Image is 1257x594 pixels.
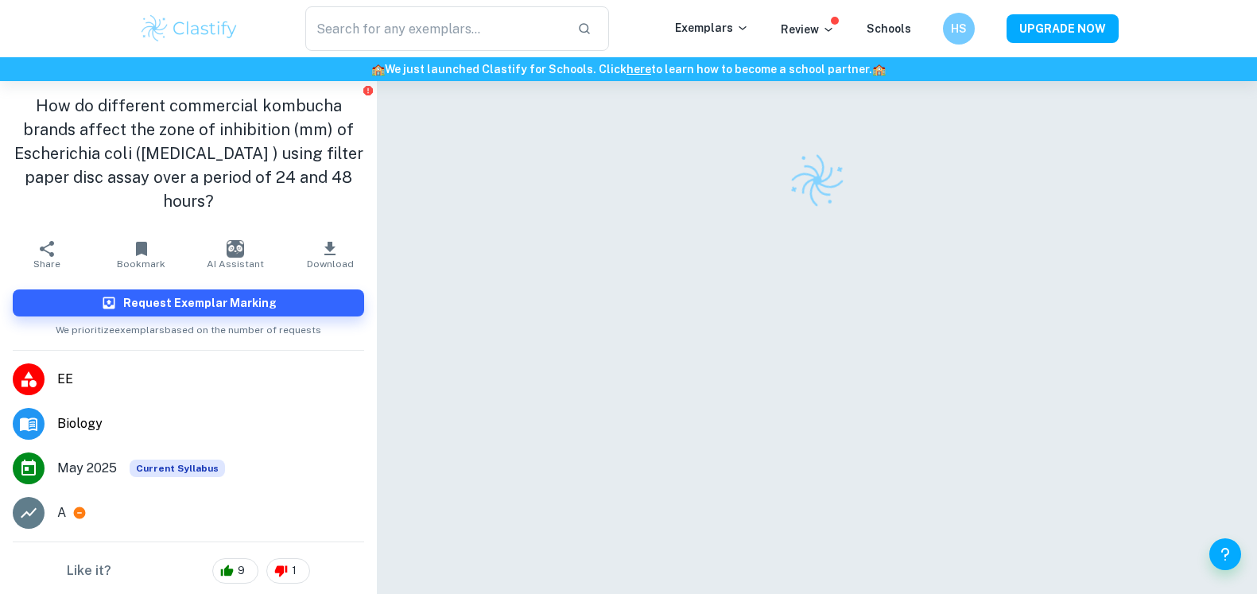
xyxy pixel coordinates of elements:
[212,558,258,584] div: 9
[872,63,886,76] span: 🏫
[283,563,305,579] span: 1
[283,232,378,277] button: Download
[305,6,565,51] input: Search for any exemplars...
[3,60,1254,78] h6: We just launched Clastify for Schools. Click to learn how to become a school partner.
[627,63,651,76] a: here
[207,258,264,270] span: AI Assistant
[57,503,66,522] p: A
[266,558,310,584] div: 1
[307,258,354,270] span: Download
[33,258,60,270] span: Share
[95,232,189,277] button: Bookmark
[67,561,111,580] h6: Like it?
[227,240,244,258] img: AI Assistant
[117,258,165,270] span: Bookmark
[1209,538,1241,570] button: Help and Feedback
[139,13,240,45] img: Clastify logo
[130,460,225,477] span: Current Syllabus
[867,22,911,35] a: Schools
[782,146,852,215] img: Clastify logo
[123,294,277,312] h6: Request Exemplar Marking
[13,289,364,316] button: Request Exemplar Marking
[943,13,975,45] button: HS
[781,21,835,38] p: Review
[57,414,364,433] span: Biology
[57,459,117,478] span: May 2025
[675,19,749,37] p: Exemplars
[13,94,364,213] h1: How do different commercial kombucha brands affect the zone of inhibition (mm) of Escherichia col...
[57,370,364,389] span: EE
[188,232,283,277] button: AI Assistant
[1007,14,1119,43] button: UPGRADE NOW
[371,63,385,76] span: 🏫
[56,316,321,337] span: We prioritize exemplars based on the number of requests
[229,563,254,579] span: 9
[949,20,968,37] h6: HS
[362,84,374,96] button: Report issue
[130,460,225,477] div: This exemplar is based on the current syllabus. Feel free to refer to it for inspiration/ideas wh...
